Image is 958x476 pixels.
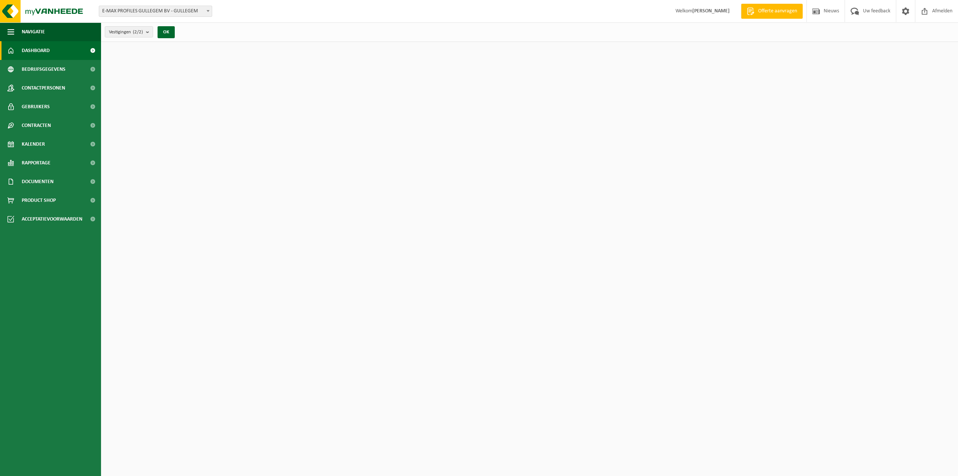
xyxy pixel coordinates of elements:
span: Documenten [22,172,54,191]
span: E-MAX PROFILES GULLEGEM BV - GULLEGEM [99,6,212,16]
span: Vestigingen [109,27,143,38]
count: (2/2) [133,30,143,34]
span: Gebruikers [22,97,50,116]
button: OK [158,26,175,38]
span: E-MAX PROFILES GULLEGEM BV - GULLEGEM [99,6,212,17]
span: Offerte aanvragen [756,7,799,15]
span: Acceptatievoorwaarden [22,210,82,228]
button: Vestigingen(2/2) [105,26,153,37]
strong: [PERSON_NAME] [692,8,730,14]
span: Rapportage [22,154,51,172]
span: Dashboard [22,41,50,60]
a: Offerte aanvragen [741,4,803,19]
span: Navigatie [22,22,45,41]
span: Product Shop [22,191,56,210]
span: Kalender [22,135,45,154]
span: Contracten [22,116,51,135]
span: Bedrijfsgegevens [22,60,65,79]
span: Contactpersonen [22,79,65,97]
